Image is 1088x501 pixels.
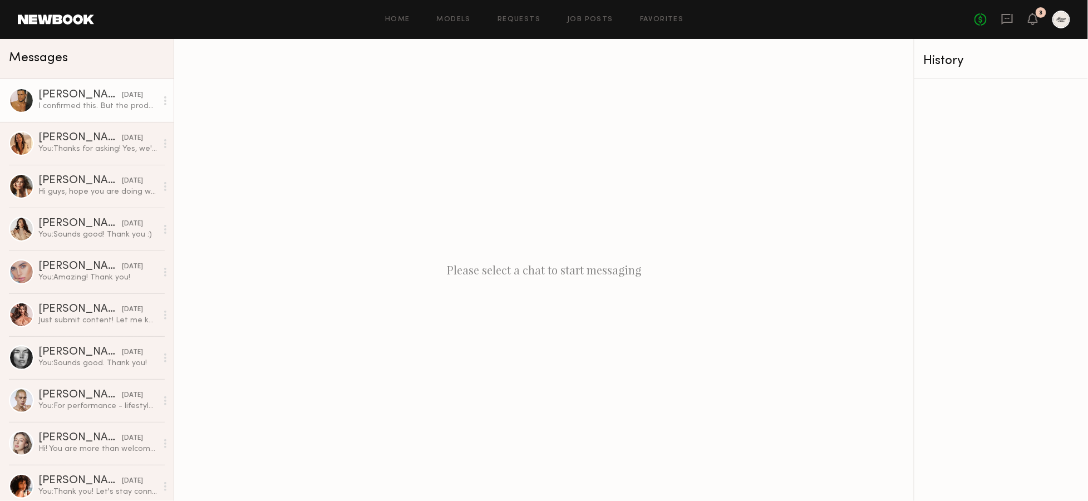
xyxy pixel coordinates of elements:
div: [PERSON_NAME] [38,347,122,358]
div: You: Thank you! Let's stay connected. Send us a DM on instagram! @huegahouse [38,487,157,497]
a: Requests [498,16,540,23]
div: You: For performance - lifestyle day in the life could be cool! Ok, great. Thank you! [38,401,157,411]
div: [DATE] [122,219,143,229]
div: [DATE] [122,433,143,444]
a: Home [385,16,410,23]
div: You: Sounds good! Thank you :) [38,229,157,240]
div: [PERSON_NAME] [38,218,122,229]
div: [DATE] [122,176,143,186]
div: 3 [1040,10,1043,16]
div: [PERSON_NAME] [38,433,122,444]
a: Models [437,16,471,23]
a: Favorites [640,16,684,23]
div: You: Amazing! Thank you! [38,272,157,283]
div: [PERSON_NAME] [38,90,122,101]
div: History [923,55,1079,67]
div: Please select a chat to start messaging [174,39,914,501]
div: [DATE] [122,262,143,272]
a: Job Posts [567,16,613,23]
div: You: Sounds good. Thank you! [38,358,157,369]
div: [PERSON_NAME] [38,132,122,144]
div: Just submit content! Let me know your thoughts :) [38,315,157,326]
span: Messages [9,52,68,65]
div: [DATE] [122,90,143,101]
div: Hi! You are more than welcome to run the ads from [GEOGRAPHIC_DATA]’s page on IG and FB. I would ... [38,444,157,454]
div: [PERSON_NAME] [38,304,122,315]
div: [PERSON_NAME] [38,261,122,272]
div: [DATE] [122,476,143,487]
div: [PERSON_NAME] [38,475,122,487]
div: [PERSON_NAME] [38,390,122,401]
div: [DATE] [122,390,143,401]
div: [DATE] [122,133,143,144]
div: I confirmed this. But the product was never sent to me .. I’m just tried of seeing the message [38,101,157,111]
div: [DATE] [122,304,143,315]
div: [DATE] [122,347,143,358]
div: [PERSON_NAME] [38,175,122,186]
div: Hi guys, hope you are doing well! Just want to text to say that I'm back in [GEOGRAPHIC_DATA], an... [38,186,157,197]
div: You: Thanks for asking! Yes, we're ok with that :) [38,144,157,154]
